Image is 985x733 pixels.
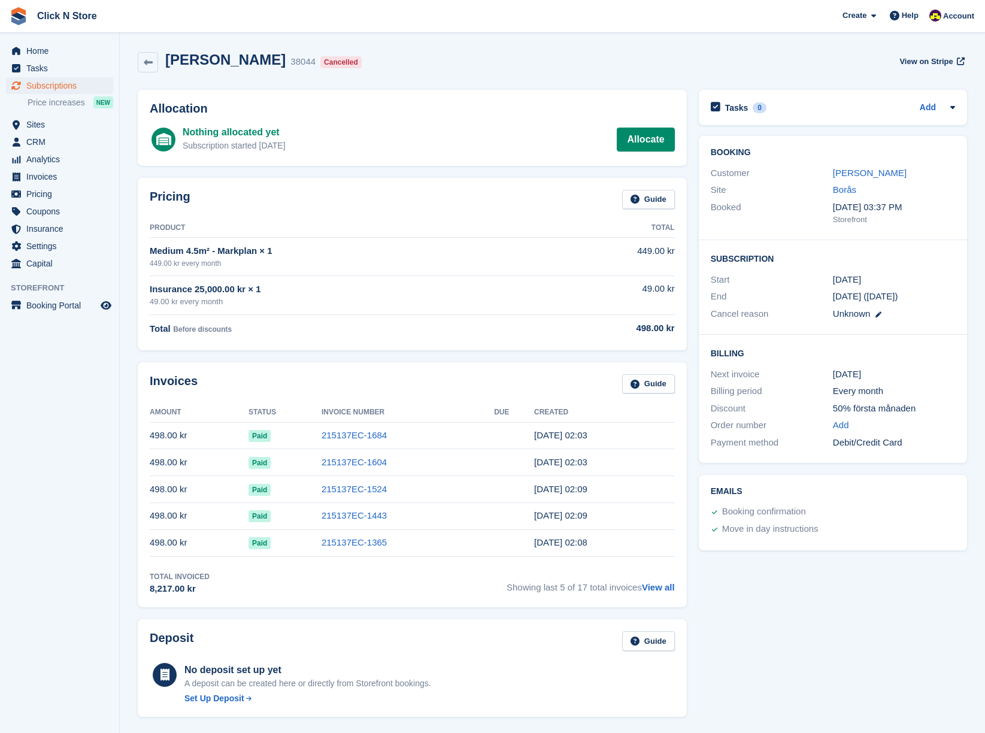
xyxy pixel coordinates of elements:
span: Invoices [26,168,98,185]
span: Booking Portal [26,297,98,314]
th: Due [494,403,534,422]
div: Start [711,273,833,287]
div: Order number [711,419,833,432]
span: Coupons [26,203,98,220]
a: Borås [833,184,856,195]
a: 215137EC-1443 [322,510,387,520]
h2: Booking [711,148,955,157]
div: Discount [711,402,833,416]
div: 49.00 kr every month [150,296,549,308]
div: Subscription started [DATE] [183,140,286,152]
time: 2025-08-20 00:03:20 UTC [534,430,587,440]
h2: Deposit [150,631,193,651]
span: Paid [248,537,271,549]
a: Guide [622,374,675,394]
div: Payment method [711,436,833,450]
h2: Billing [711,347,955,359]
h2: [PERSON_NAME] [165,52,286,68]
div: Debit/Credit Card [833,436,955,450]
div: Next invoice [711,368,833,381]
h2: Subscription [711,252,955,264]
span: Showing last 5 of 17 total invoices [507,571,675,596]
a: Add [833,419,849,432]
a: menu [6,203,113,220]
span: Help [902,10,919,22]
div: Billing period [711,384,833,398]
a: Guide [622,631,675,651]
span: Price increases [28,97,85,108]
div: Medium 4.5m² - Markplan × 1 [150,244,549,258]
a: [PERSON_NAME] [833,168,907,178]
time: 2025-04-20 00:08:49 UTC [534,537,587,547]
th: Status [248,403,322,422]
div: Nothing allocated yet [183,125,286,140]
div: 0 [753,102,766,113]
div: [DATE] [833,368,955,381]
span: [DATE] ([DATE]) [833,291,898,301]
div: Site [711,183,833,197]
span: Unknown [833,308,871,319]
a: Click N Store [32,6,102,26]
th: Total [549,219,674,238]
span: Pricing [26,186,98,202]
a: menu [6,43,113,59]
span: CRM [26,134,98,150]
td: 498.00 kr [150,449,248,476]
a: Set Up Deposit [184,692,431,705]
h2: Invoices [150,374,198,394]
h2: Allocation [150,102,675,116]
a: Allocate [617,128,674,152]
a: menu [6,151,113,168]
span: Settings [26,238,98,255]
a: menu [6,255,113,272]
td: 498.00 kr [150,502,248,529]
a: Preview store [99,298,113,313]
h2: Pricing [150,190,190,210]
div: Set Up Deposit [184,692,244,705]
time: 2025-05-20 00:09:07 UTC [534,510,587,520]
a: menu [6,220,113,237]
div: [DATE] 03:37 PM [833,201,955,214]
img: stora-icon-8386f47178a22dfd0bd8f6a31ec36ba5ce8667c1dd55bd0f319d3a0aa187defe.svg [10,7,28,25]
time: 2025-06-20 00:09:15 UTC [534,484,587,494]
span: Paid [248,457,271,469]
span: Create [842,10,866,22]
a: Add [920,101,936,115]
td: 498.00 kr [150,422,248,449]
a: Guide [622,190,675,210]
div: Every month [833,384,955,398]
div: End [711,290,833,304]
span: Before discounts [173,325,232,334]
span: Total [150,323,171,334]
span: Tasks [26,60,98,77]
span: Capital [26,255,98,272]
span: Paid [248,484,271,496]
div: Insurance 25,000.00 kr × 1 [150,283,549,296]
span: Subscriptions [26,77,98,94]
span: Home [26,43,98,59]
th: Product [150,219,549,238]
p: A deposit can be created here or directly from Storefront bookings. [184,677,431,690]
div: Move in day instructions [722,522,819,537]
div: Booking confirmation [722,505,806,519]
a: 215137EC-1524 [322,484,387,494]
div: NEW [93,96,113,108]
div: Storefront [833,214,955,226]
a: 215137EC-1684 [322,430,387,440]
td: 449.00 kr [549,238,674,275]
a: menu [6,297,113,314]
a: menu [6,134,113,150]
span: View on Stripe [899,56,953,68]
time: 2025-07-20 00:03:33 UTC [534,457,587,467]
a: menu [6,186,113,202]
div: 50% första månaden [833,402,955,416]
span: Sites [26,116,98,133]
span: Paid [248,510,271,522]
th: Invoice Number [322,403,494,422]
th: Amount [150,403,248,422]
div: 8,217.00 kr [150,582,210,596]
span: Storefront [11,282,119,294]
div: Booked [711,201,833,226]
span: Analytics [26,151,98,168]
a: View all [642,582,675,592]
